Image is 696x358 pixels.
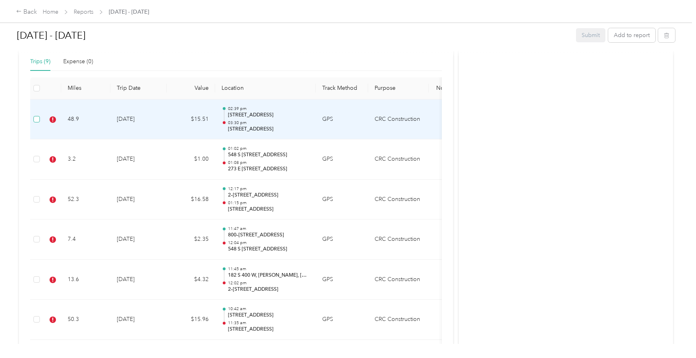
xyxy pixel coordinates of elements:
[167,300,215,340] td: $15.96
[61,139,110,180] td: 3.2
[228,226,309,232] p: 11:47 am
[316,219,368,260] td: GPS
[228,151,309,159] p: 548 S [STREET_ADDRESS]
[61,300,110,340] td: 50.3
[61,99,110,140] td: 48.9
[215,77,316,99] th: Location
[17,26,570,45] h1: Aug 1 - 31, 2025
[110,260,167,300] td: [DATE]
[167,180,215,220] td: $16.58
[429,77,459,99] th: Notes
[228,232,309,239] p: 800–[STREET_ADDRESS]
[74,8,93,15] a: Reports
[228,326,309,333] p: [STREET_ADDRESS]
[110,77,167,99] th: Trip Date
[16,7,37,17] div: Back
[228,160,309,166] p: 01:08 pm
[110,139,167,180] td: [DATE]
[228,312,309,319] p: [STREET_ADDRESS]
[167,99,215,140] td: $15.51
[368,99,429,140] td: CRC Construction
[316,260,368,300] td: GPS
[228,306,309,312] p: 10:42 am
[228,112,309,119] p: [STREET_ADDRESS]
[368,139,429,180] td: CRC Construction
[61,219,110,260] td: 7.4
[63,57,93,66] div: Expense (0)
[368,219,429,260] td: CRC Construction
[368,300,429,340] td: CRC Construction
[228,206,309,213] p: [STREET_ADDRESS]
[110,180,167,220] td: [DATE]
[228,272,309,279] p: 182 S 400 W, [PERSON_NAME], [GEOGRAPHIC_DATA]
[228,192,309,199] p: 2–[STREET_ADDRESS]
[368,180,429,220] td: CRC Construction
[61,260,110,300] td: 13.6
[228,120,309,126] p: 03:30 pm
[167,260,215,300] td: $4.32
[608,28,655,42] button: Add to report
[228,146,309,151] p: 01:02 pm
[228,246,309,253] p: 548 S [STREET_ADDRESS]
[61,180,110,220] td: 52.3
[368,260,429,300] td: CRC Construction
[316,139,368,180] td: GPS
[61,77,110,99] th: Miles
[110,219,167,260] td: [DATE]
[316,99,368,140] td: GPS
[167,139,215,180] td: $1.00
[316,77,368,99] th: Track Method
[109,8,149,16] span: [DATE] - [DATE]
[228,240,309,246] p: 12:04 pm
[228,320,309,326] p: 11:35 am
[651,313,696,358] iframe: Everlance-gr Chat Button Frame
[167,77,215,99] th: Value
[43,8,58,15] a: Home
[228,126,309,133] p: [STREET_ADDRESS]
[228,186,309,192] p: 12:17 pm
[316,180,368,220] td: GPS
[228,200,309,206] p: 01:15 pm
[368,77,429,99] th: Purpose
[228,286,309,293] p: 2–[STREET_ADDRESS]
[167,219,215,260] td: $2.35
[316,300,368,340] td: GPS
[228,280,309,286] p: 12:02 pm
[228,266,309,272] p: 11:45 am
[110,99,167,140] td: [DATE]
[228,106,309,112] p: 02:39 pm
[110,300,167,340] td: [DATE]
[30,57,50,66] div: Trips (9)
[228,166,309,173] p: 273 E [STREET_ADDRESS]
